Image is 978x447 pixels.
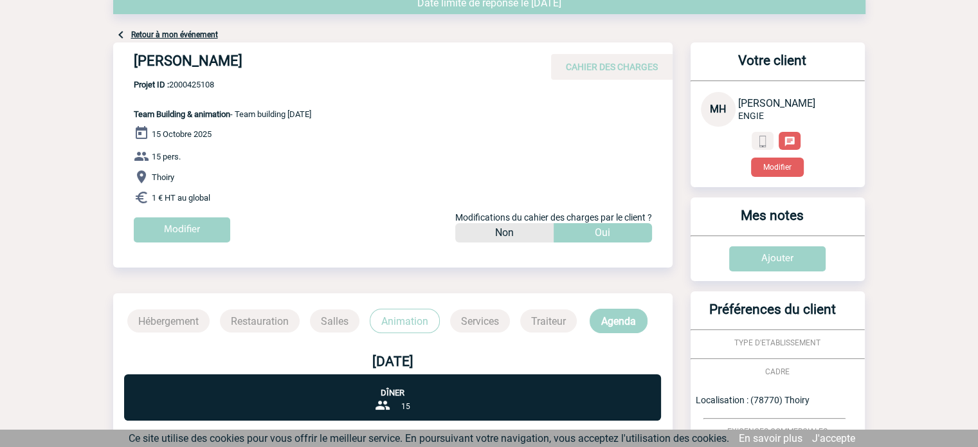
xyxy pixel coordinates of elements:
[450,309,510,333] p: Services
[370,309,440,333] p: Animation
[375,397,390,413] img: group-24-px-b.png
[124,374,661,397] p: Dîner
[310,309,359,333] p: Salles
[127,309,210,333] p: Hébergement
[765,367,790,376] span: CADRE
[751,158,804,177] button: Modifier
[134,109,311,119] span: - Team building [DATE]
[696,53,849,80] h3: Votre client
[590,309,647,333] p: Agenda
[372,354,413,369] b: [DATE]
[595,223,610,242] p: Oui
[738,111,764,121] span: ENGIE
[696,395,810,405] span: Localisation : (78770) Thoiry
[401,402,410,411] span: 15
[696,302,849,329] h3: Préférences du client
[152,193,210,203] span: 1 € HT au global
[734,338,820,347] span: TYPE D'ETABLISSEMENT
[134,109,230,119] span: Team Building & animation
[739,432,802,444] a: En savoir plus
[784,136,795,147] img: chat-24-px-w.png
[729,246,826,271] input: Ajouter
[566,62,658,72] span: CAHIER DES CHARGES
[520,309,577,333] p: Traiteur
[495,223,514,242] p: Non
[152,129,212,139] span: 15 Octobre 2025
[710,103,726,115] span: MH
[134,217,230,242] input: Modifier
[134,80,169,89] b: Projet ID :
[738,97,815,109] span: [PERSON_NAME]
[134,80,311,89] span: 2000425108
[812,432,855,444] a: J'accepte
[696,208,849,235] h3: Mes notes
[129,432,729,444] span: Ce site utilise des cookies pour vous offrir le meilleur service. En poursuivant votre navigation...
[455,212,652,223] span: Modifications du cahier des charges par le client ?
[152,172,174,182] span: Thoiry
[134,53,520,75] h4: [PERSON_NAME]
[152,152,181,161] span: 15 pers.
[220,309,300,333] p: Restauration
[727,427,828,436] span: EXIGENCES COMMERCIALES
[757,136,768,147] img: portable.png
[131,30,218,39] a: Retour à mon événement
